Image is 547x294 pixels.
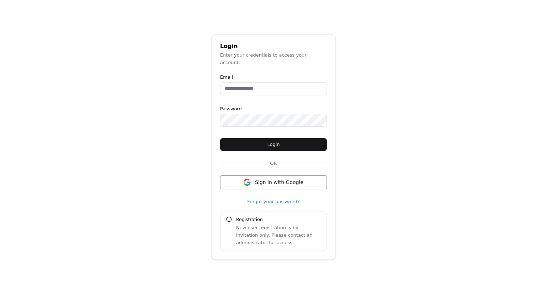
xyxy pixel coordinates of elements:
div: Registration [236,216,321,223]
span: OR [267,159,280,167]
label: Email [220,75,327,79]
div: New user registration is by invitation only. Please contact an administrator for access. [236,224,321,246]
label: Password [220,106,327,111]
div: Login [220,43,327,49]
button: Login [220,138,327,151]
div: Enter your credentials to access your account. [220,51,327,66]
a: Forgot your password? [247,198,300,205]
button: Sign in with Google [220,175,327,189]
span: Sign in with Google [255,179,303,186]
